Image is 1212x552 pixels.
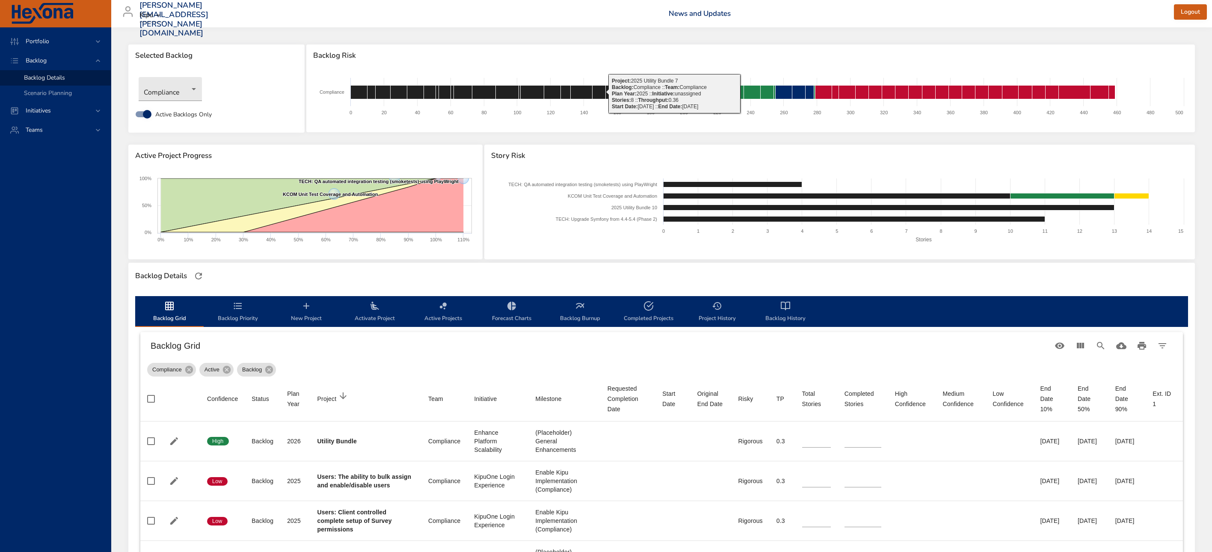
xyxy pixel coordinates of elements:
[139,9,163,22] div: Kipu
[139,176,151,181] text: 100%
[980,110,988,115] text: 380
[535,394,561,404] div: Milestone
[607,383,649,414] span: Requested Completion Date
[428,394,443,404] div: Team
[209,301,267,323] span: Backlog Priority
[1132,335,1152,356] button: Print
[766,229,769,234] text: 3
[24,89,72,97] span: Scenario Planning
[802,389,831,409] div: Total Stories
[207,394,238,404] div: Confidence
[547,110,554,115] text: 120
[199,365,225,374] span: Active
[135,296,1188,327] div: backlog-tab
[611,205,657,210] text: 2025 Utility Bundle 10
[780,110,788,115] text: 260
[168,514,181,527] button: Edit Project Details
[474,394,497,404] div: Initiative
[947,110,954,115] text: 360
[19,37,56,45] span: Portfolio
[847,110,854,115] text: 300
[662,229,665,234] text: 0
[688,301,746,323] span: Project History
[139,1,208,38] h3: [PERSON_NAME][EMAIL_ADDRESS][PERSON_NAME][DOMAIN_NAME]
[1040,516,1064,525] div: [DATE]
[474,512,522,529] div: KipuOne Login Experience
[415,110,420,115] text: 40
[483,301,541,323] span: Forecast Charts
[237,365,267,374] span: Backlog
[474,472,522,490] div: KipuOne Login Experience
[142,203,151,208] text: 50%
[943,389,979,409] div: Medium Confidence
[845,389,881,409] div: Completed Stories
[287,516,303,525] div: 2025
[1181,7,1200,18] span: Logout
[871,229,873,234] text: 6
[940,229,942,234] text: 8
[1115,437,1139,445] div: [DATE]
[776,394,788,404] span: TP
[1013,110,1021,115] text: 400
[428,477,460,485] div: Compliance
[252,477,273,485] div: Backlog
[287,477,303,485] div: 2025
[1046,110,1054,115] text: 420
[317,394,337,404] div: Project
[252,437,273,445] div: Backlog
[1112,229,1117,234] text: 13
[1078,437,1102,445] div: [DATE]
[1080,110,1088,115] text: 440
[738,437,763,445] div: Rigorous
[157,237,164,242] text: 0%
[647,110,655,115] text: 180
[414,301,472,323] span: Active Projects
[283,192,378,197] text: KCOM Unit Test Coverage and Automation
[1111,335,1132,356] button: Download CSV
[975,229,977,234] text: 9
[382,110,387,115] text: 20
[428,394,460,404] span: Team
[580,110,588,115] text: 140
[1049,335,1070,356] button: Standard Views
[133,269,190,283] div: Backlog Details
[313,51,1188,60] span: Backlog Risk
[207,437,229,445] span: High
[662,389,683,409] span: Start Date
[135,151,476,160] span: Active Project Progress
[1077,229,1082,234] text: 12
[287,389,303,409] span: Plan Year
[277,301,335,323] span: New Project
[199,363,234,377] div: Active
[1174,4,1207,20] button: Logout
[1115,477,1139,485] div: [DATE]
[252,394,273,404] span: Status
[801,229,804,234] text: 4
[738,477,763,485] div: Rigorous
[474,428,522,454] div: Enhance Platform Scalability
[613,110,621,115] text: 160
[513,110,521,115] text: 100
[1113,110,1121,115] text: 460
[1152,335,1173,356] button: Filter Table
[535,428,593,454] div: (Placeholder) General Enhancements
[168,435,181,448] button: Edit Project Details
[140,301,199,323] span: Backlog Grid
[836,229,839,234] text: 5
[266,237,276,242] text: 40%
[184,237,193,242] text: 10%
[697,229,699,234] text: 1
[1040,437,1064,445] div: [DATE]
[1153,389,1176,409] span: Ext. ID 1
[1043,229,1048,234] text: 11
[155,110,212,119] span: Active Backlogs Only
[551,301,609,323] span: Backlog Burnup
[151,339,1049,353] h6: Backlog Grid
[776,477,788,485] div: 0.3
[776,394,784,404] div: TP
[993,389,1026,409] div: Low Confidence
[895,389,929,409] div: High Confidence
[913,110,921,115] text: 340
